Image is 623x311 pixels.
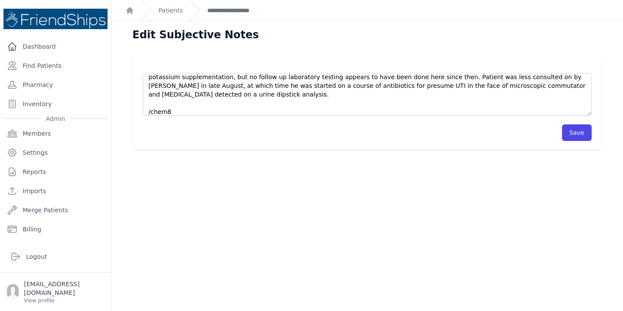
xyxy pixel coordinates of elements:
a: Inventory [3,95,108,113]
a: Organizations [3,240,108,257]
a: Dashboard [3,38,108,55]
a: Logout [7,248,104,265]
p: [EMAIL_ADDRESS][DOMAIN_NAME] [24,280,104,297]
p: View profile [24,297,104,304]
a: Find Patients [3,57,108,74]
a: Pharmacy [3,76,108,94]
button: Save [562,124,592,141]
a: Settings [3,144,108,161]
textarea: This is a [DEMOGRAPHIC_DATA] [DEMOGRAPHIC_DATA] with past medical history significant for [MEDICA... [143,73,592,116]
a: Billing [3,221,108,238]
a: Reports [3,163,108,181]
h1: Edit Subjective Notes [132,28,259,42]
img: Medical Missions EMR [3,9,108,29]
a: [EMAIL_ADDRESS][DOMAIN_NAME] View profile [7,280,104,304]
a: Merge Patients [3,201,108,219]
a: Imports [3,182,108,200]
a: Patients [158,6,183,15]
a: Members [3,125,108,142]
span: Admin [42,114,69,123]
